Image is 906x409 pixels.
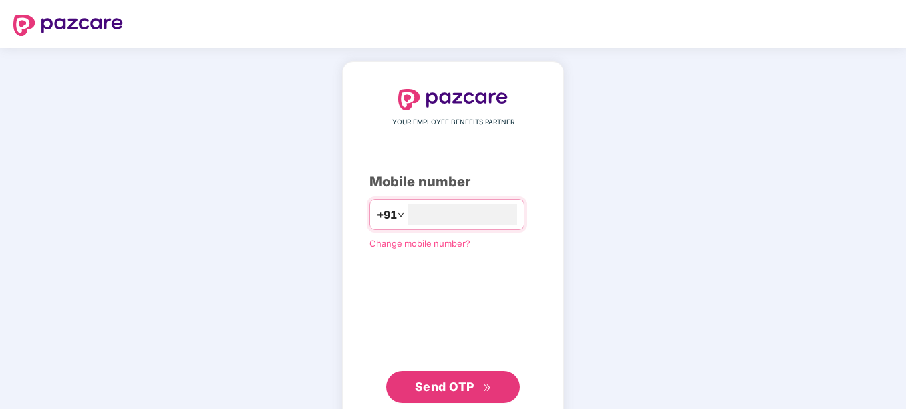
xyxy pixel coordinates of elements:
span: YOUR EMPLOYEE BENEFITS PARTNER [392,117,514,128]
img: logo [398,89,508,110]
span: +91 [377,207,397,223]
span: Send OTP [415,380,474,394]
button: Send OTPdouble-right [386,371,520,403]
div: Mobile number [369,172,537,192]
span: down [397,211,405,219]
img: logo [13,15,123,36]
span: double-right [483,384,492,392]
a: Change mobile number? [369,238,470,249]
